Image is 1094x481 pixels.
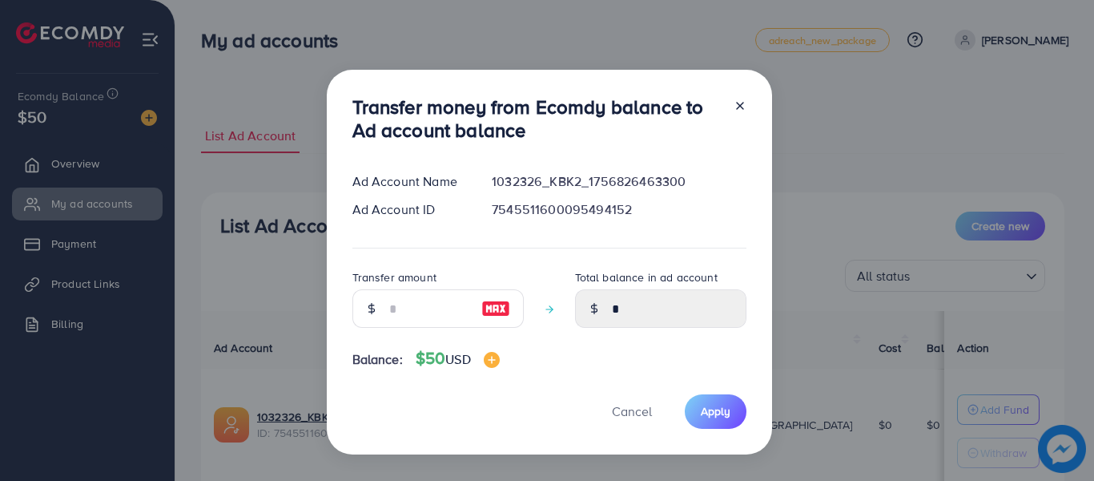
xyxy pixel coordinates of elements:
div: 7545511600095494152 [479,200,758,219]
span: Balance: [352,350,403,369]
h4: $50 [416,349,500,369]
span: Cancel [612,402,652,420]
label: Total balance in ad account [575,269,718,285]
div: Ad Account Name [340,172,480,191]
label: Transfer amount [352,269,436,285]
button: Apply [685,394,746,429]
img: image [484,352,500,368]
span: USD [445,350,470,368]
img: image [481,299,510,318]
span: Apply [701,403,730,419]
div: Ad Account ID [340,200,480,219]
div: 1032326_KBK2_1756826463300 [479,172,758,191]
button: Cancel [592,394,672,429]
h3: Transfer money from Ecomdy balance to Ad account balance [352,95,721,142]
